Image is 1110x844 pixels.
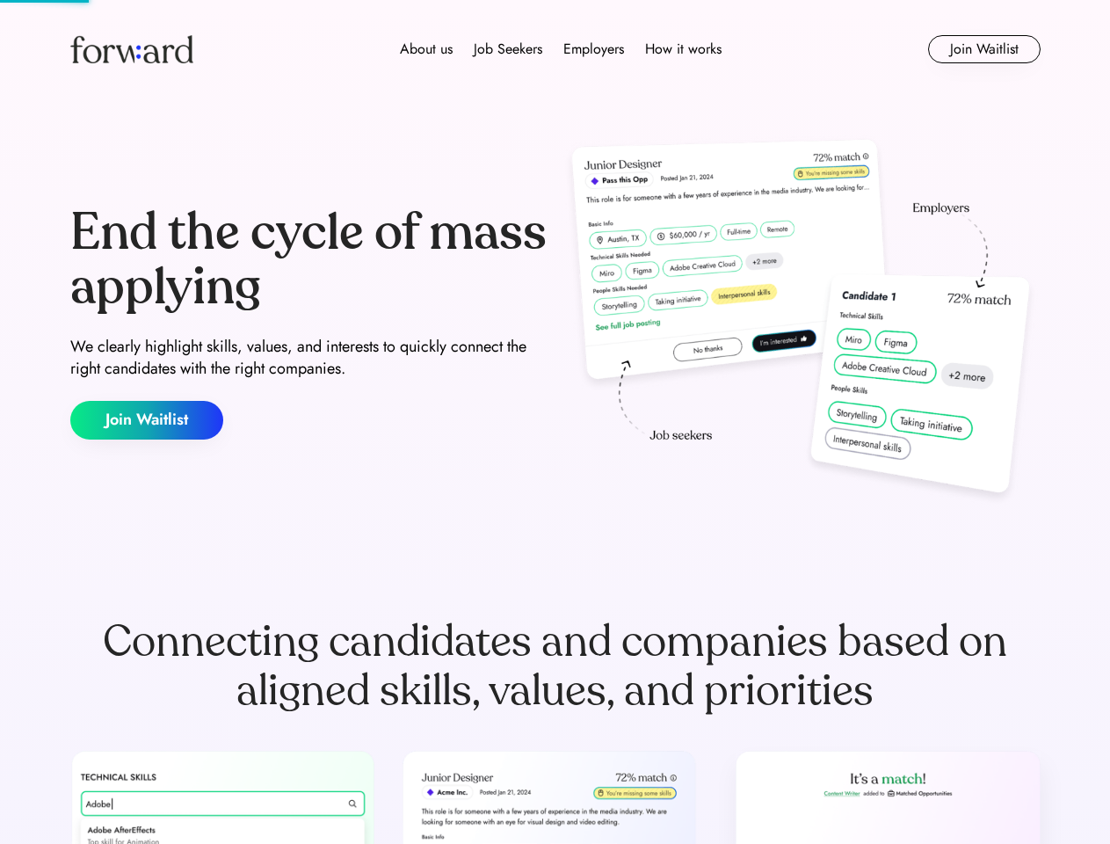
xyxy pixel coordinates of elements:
div: End the cycle of mass applying [70,206,548,314]
img: hero-image.png [562,134,1041,512]
button: Join Waitlist [928,35,1041,63]
button: Join Waitlist [70,401,223,440]
div: About us [400,39,453,60]
div: We clearly highlight skills, values, and interests to quickly connect the right candidates with t... [70,336,548,380]
img: Forward logo [70,35,193,63]
div: How it works [645,39,722,60]
div: Employers [563,39,624,60]
div: Job Seekers [474,39,542,60]
div: Connecting candidates and companies based on aligned skills, values, and priorities [70,617,1041,716]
